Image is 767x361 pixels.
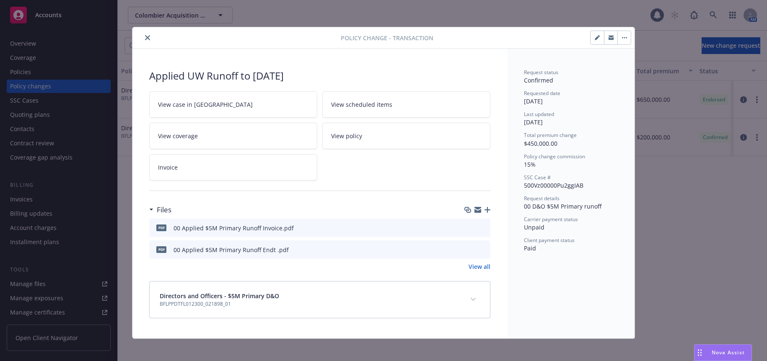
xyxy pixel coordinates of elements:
span: View coverage [158,132,198,140]
span: BFLPPDTFL012300_021898_01 [160,300,279,308]
h3: Files [157,204,171,215]
div: Drag to move [694,345,705,361]
div: 00 Applied $5M Primary Runoff Invoice.pdf [174,224,294,232]
span: Paid [524,244,536,252]
span: Unpaid [524,223,544,231]
span: 500Vz00000Pu2ggIAB [524,181,583,189]
span: Policy change - Transaction [341,34,433,42]
a: View coverage [149,123,317,149]
div: Files [149,204,171,215]
a: Invoice [149,154,317,180]
span: 00 D&O $5M Primary runoff [524,202,601,210]
span: Carrier payment status [524,216,578,223]
span: [DATE] [524,118,543,126]
div: 00 Applied $5M Primary Runoff Endt .pdf [174,245,289,254]
a: View all [469,262,490,271]
button: preview file [479,224,487,232]
button: download file [466,245,473,254]
span: Request status [524,69,558,76]
div: Directors and Officers - $5M Primary D&OBFLPPDTFL012300_021898_01expand content [150,281,490,318]
span: Nova Assist [712,349,745,356]
div: Applied UW Runoff to [DATE] [149,69,490,83]
span: $450,000.00 [524,139,557,147]
span: View case in [GEOGRAPHIC_DATA] [158,100,253,109]
span: View scheduled items [331,100,392,109]
span: [DATE] [524,97,543,105]
span: Total premium change [524,132,577,139]
button: preview file [479,245,487,254]
button: Nova Assist [694,344,752,361]
span: Client payment status [524,237,575,244]
span: SSC Case # [524,174,551,181]
button: download file [466,224,473,232]
span: Last updated [524,111,554,118]
span: pdf [156,224,166,231]
span: Policy change commission [524,153,585,160]
a: View policy [322,123,490,149]
span: 15% [524,160,536,168]
button: close [143,33,153,43]
span: View policy [331,132,362,140]
span: Invoice [158,163,178,172]
span: Directors and Officers - $5M Primary D&O [160,291,279,300]
button: expand content [466,293,480,306]
span: Request details [524,195,560,202]
span: Confirmed [524,76,553,84]
span: Requested date [524,90,560,97]
span: pdf [156,246,166,253]
a: View case in [GEOGRAPHIC_DATA] [149,91,317,118]
a: View scheduled items [322,91,490,118]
